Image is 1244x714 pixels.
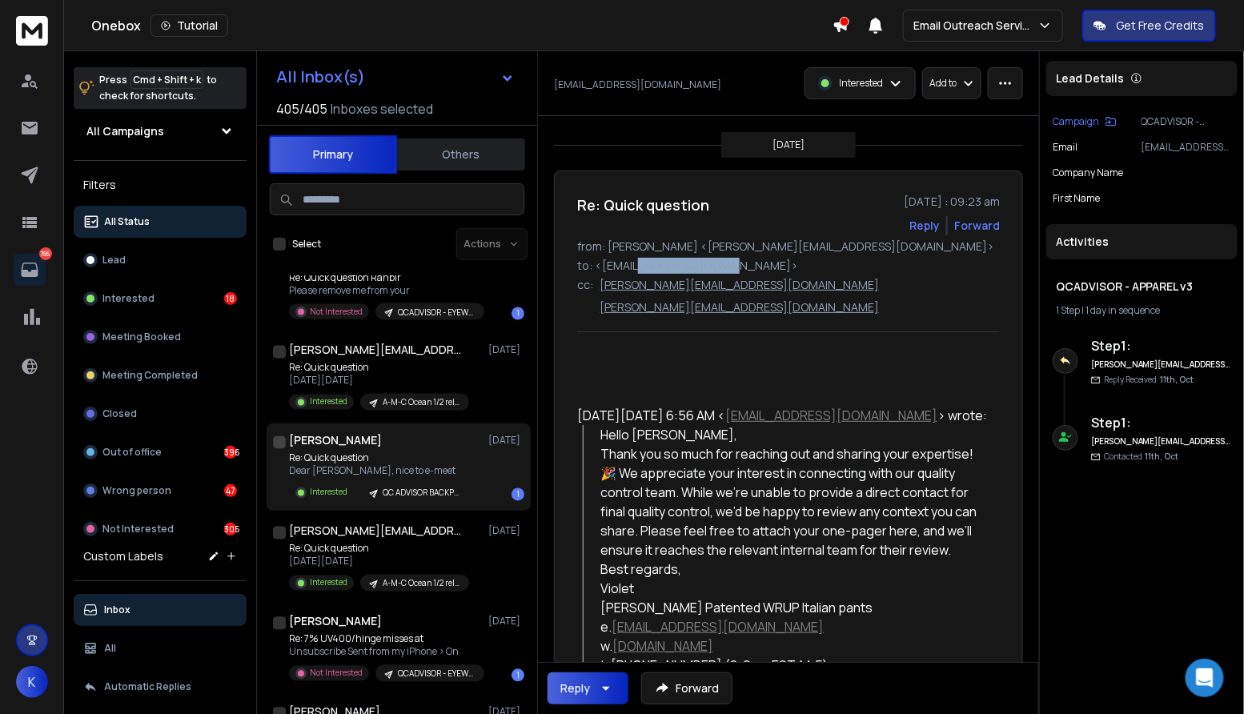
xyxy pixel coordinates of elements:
[74,475,247,507] button: Wrong person47
[289,614,382,630] h1: [PERSON_NAME]
[1104,374,1194,386] p: Reply Received
[289,433,382,449] h1: [PERSON_NAME]
[1142,141,1231,154] p: [EMAIL_ADDRESS][DOMAIN_NAME]
[102,484,171,497] p: Wrong person
[613,637,714,655] a: [DOMAIN_NAME]
[74,632,247,664] button: All
[74,321,247,353] button: Meeting Booked
[14,254,46,286] a: 766
[548,672,628,704] button: Reply
[150,14,228,37] button: Tutorial
[74,174,247,196] h3: Filters
[772,138,805,151] p: [DATE]
[102,254,126,267] p: Lead
[577,277,593,315] p: cc:
[929,77,957,90] p: Add to
[224,292,237,305] div: 18
[331,99,433,118] h3: Inboxes selected
[488,435,524,447] p: [DATE]
[1046,224,1238,259] div: Activities
[601,579,988,694] div: Violet [PERSON_NAME] Patented WRUP Italian pants e. w. t. [PHONE_NUMBER] (2-6pm EST, M-F) whatsap...
[74,671,247,703] button: Automatic Replies
[16,666,48,698] button: K
[102,369,198,382] p: Meeting Completed
[909,218,940,234] button: Reply
[577,239,1000,255] p: from: [PERSON_NAME] <[PERSON_NAME][EMAIL_ADDRESS][DOMAIN_NAME]>
[577,406,987,425] div: [DATE][DATE] 6:56 AM < > wrote:
[1053,192,1100,205] p: First Name
[39,247,52,260] p: 766
[74,244,247,276] button: Lead
[397,137,525,172] button: Others
[83,548,163,564] h3: Custom Labels
[600,277,879,293] p: [PERSON_NAME][EMAIL_ADDRESS][DOMAIN_NAME]
[74,115,247,147] button: All Campaigns
[725,407,937,424] a: [EMAIL_ADDRESS][DOMAIN_NAME]
[1161,374,1194,385] span: 11th, Oct
[310,577,347,589] p: Interested
[74,206,247,238] button: All Status
[1142,115,1231,128] p: QCADVISOR - APPAREL v3
[289,284,481,297] p: Please remove me from your
[512,307,524,320] div: 1
[601,560,988,579] div: Best regards,
[292,238,321,251] label: Select
[488,344,524,357] p: [DATE]
[224,523,237,535] div: 305
[310,396,347,408] p: Interested
[1056,304,1228,317] div: |
[289,633,481,646] p: Re: 7% UV400/hinge misses at
[102,292,154,305] p: Interested
[1056,279,1228,295] h1: QCADVISOR - APPAREL v3
[289,271,481,284] p: Re: Quick question Ranbir
[289,543,469,556] p: Re: Quick question
[512,488,524,501] div: 1
[289,375,469,387] p: [DATE][DATE]
[289,465,469,478] p: Dear [PERSON_NAME], nice to e-meet
[1186,659,1224,697] div: Open Intercom Messenger
[383,397,459,409] p: A-M-C Ocean 1/2 reload
[560,680,590,696] div: Reply
[1085,303,1161,317] span: 1 day in sequence
[104,680,191,693] p: Automatic Replies
[612,618,825,636] a: [EMAIL_ADDRESS][DOMAIN_NAME]
[74,513,247,545] button: Not Interested305
[601,444,988,560] div: Thank you so much for reaching out and sharing your expertise! 🎉 We appreciate your interest in c...
[383,578,459,590] p: A-M-C Ocean 1/2 reload
[289,343,465,359] h1: [PERSON_NAME][EMAIL_ADDRESS][DOMAIN_NAME]
[269,135,397,174] button: Primary
[276,99,327,118] span: 405 / 405
[289,362,469,375] p: Re: Quick question
[554,78,721,91] p: [EMAIL_ADDRESS][DOMAIN_NAME]
[86,123,164,139] h1: All Campaigns
[1053,115,1099,128] p: Campaign
[512,669,524,682] div: 1
[601,425,988,444] div: Hello [PERSON_NAME],
[839,77,883,90] p: Interested
[641,672,732,704] button: Forward
[91,14,833,37] div: Onebox
[398,668,475,680] p: QCADVISOR - EYEWEAR V3
[130,70,203,89] span: Cmd + Shift + k
[289,523,465,540] h1: [PERSON_NAME][EMAIL_ADDRESS][DOMAIN_NAME]
[1104,451,1179,463] p: Contacted
[488,616,524,628] p: [DATE]
[577,258,1000,274] p: to: <[EMAIL_ADDRESS][DOMAIN_NAME]>
[1056,303,1080,317] span: 1 Step
[289,646,481,659] p: Unsubscribe Sent from my iPhone > On
[74,594,247,626] button: Inbox
[99,72,217,104] p: Press to check for shortcuts.
[74,359,247,391] button: Meeting Completed
[104,215,150,228] p: All Status
[488,525,524,538] p: [DATE]
[1091,435,1231,447] h6: [PERSON_NAME][EMAIL_ADDRESS][DOMAIN_NAME]
[289,556,469,568] p: [DATE][DATE]
[600,299,879,315] p: [PERSON_NAME][EMAIL_ADDRESS][DOMAIN_NAME]
[310,306,363,318] p: Not Interested
[102,446,162,459] p: Out of office
[1146,451,1179,462] span: 11th, Oct
[1053,166,1123,179] p: Company Name
[1053,141,1077,154] p: Email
